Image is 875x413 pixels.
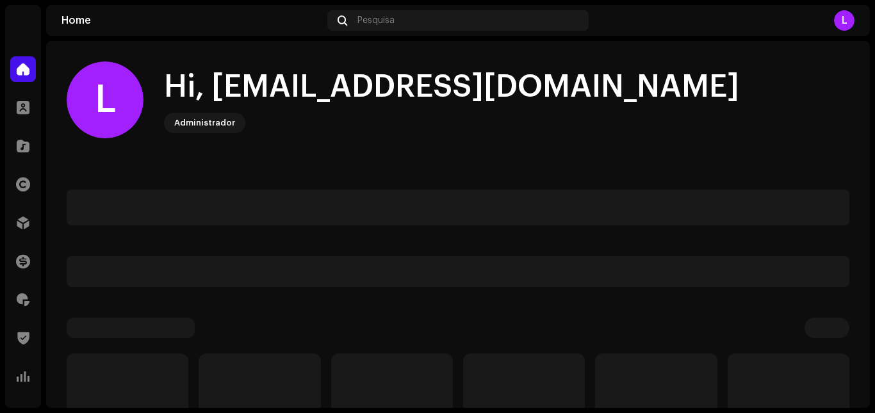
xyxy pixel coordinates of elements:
[164,67,739,108] div: Hi, [EMAIL_ADDRESS][DOMAIN_NAME]
[174,115,235,131] div: Administrador
[61,15,322,26] div: Home
[834,10,855,31] div: L
[67,61,143,138] div: L
[357,15,395,26] span: Pesquisa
